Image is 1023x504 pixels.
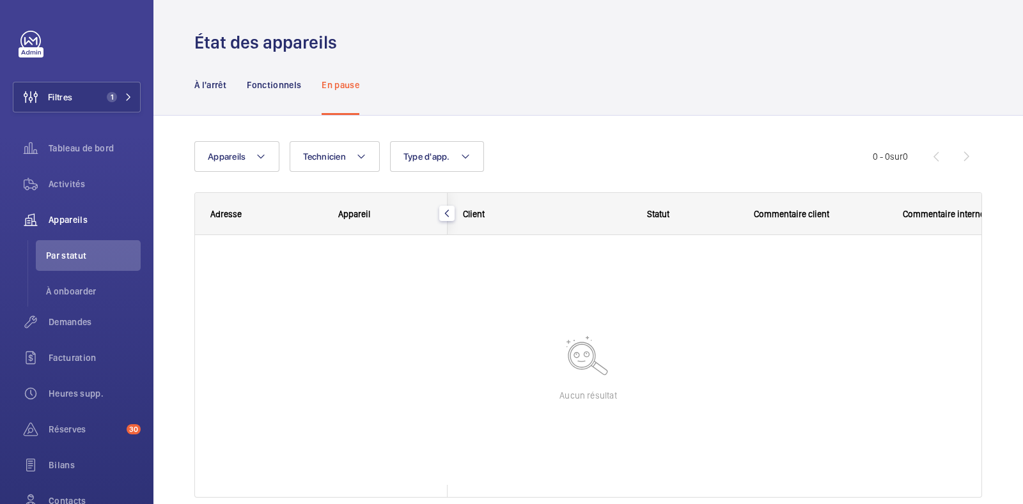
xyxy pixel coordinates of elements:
span: Demandes [49,316,141,328]
span: Appareils [208,151,246,162]
span: Tableau de bord [49,142,141,155]
span: Activités [49,178,141,190]
span: Heures supp. [49,387,141,400]
button: Technicien [290,141,380,172]
span: Par statut [46,249,141,262]
span: Type d'app. [403,151,450,162]
span: Filtres [48,91,72,103]
span: sur [890,151,903,162]
p: Fonctionnels [247,79,301,91]
span: Commentaire interne [903,209,985,219]
span: Bilans [49,459,141,471]
span: 1 [107,92,117,102]
span: Commentaire client [754,209,829,219]
h1: État des appareils [194,31,345,54]
span: Technicien [303,151,346,162]
span: Réserves [49,423,121,436]
div: Appareil [338,209,432,219]
span: Statut [647,209,669,219]
button: Filtres1 [13,82,141,112]
span: Facturation [49,351,141,364]
span: 30 [127,424,141,434]
button: Appareils [194,141,279,172]
span: Adresse [210,209,242,219]
span: 0 - 0 0 [873,152,908,161]
span: Client [463,209,485,219]
p: À l'arrêt [194,79,226,91]
button: Type d'app. [390,141,484,172]
p: En pause [322,79,359,91]
span: Appareils [49,213,141,226]
span: À onboarder [46,285,141,298]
